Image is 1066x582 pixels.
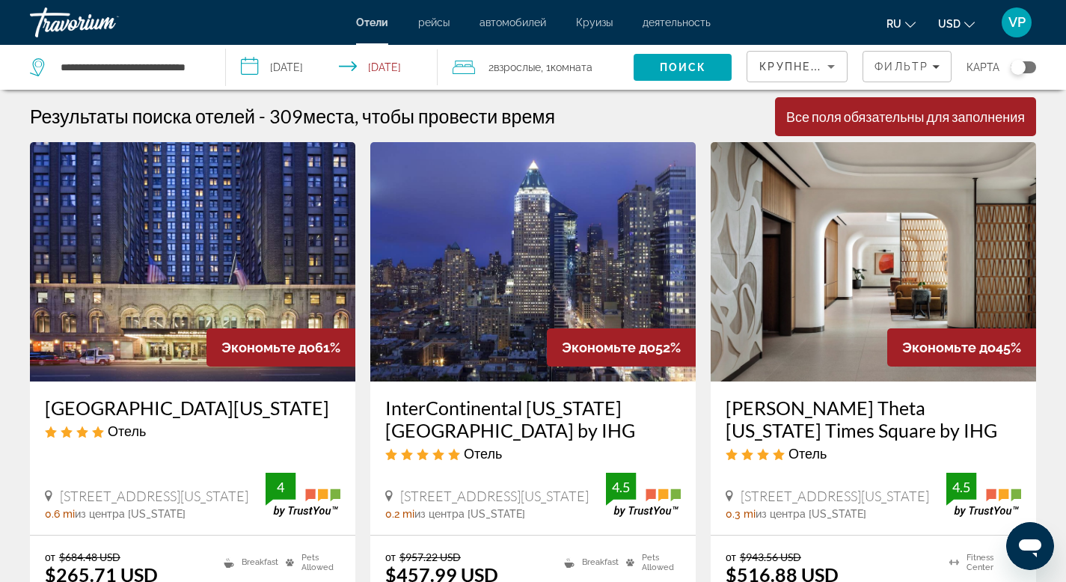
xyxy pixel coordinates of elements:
input: Search hotel destination [59,56,203,79]
a: деятельность [643,16,711,28]
li: Fitness Center [942,551,1021,573]
img: TrustYou guest rating badge [266,473,340,517]
h1: Результаты поиска отелей [30,105,255,127]
button: Toggle map [999,61,1036,74]
div: 52% [547,328,696,367]
span: Поиск [660,61,707,73]
div: 4.5 [606,478,636,496]
span: от [45,551,55,563]
div: 4 star Hotel [45,423,340,439]
span: 0.2 mi [385,508,414,520]
a: [GEOGRAPHIC_DATA][US_STATE] [45,396,340,419]
span: Отель [108,423,146,439]
mat-select: Sort by [759,58,835,76]
del: $957.22 USD [399,551,461,563]
button: Change language [886,13,916,34]
span: 2 [488,57,541,78]
span: от [385,551,396,563]
span: Комната [551,61,592,73]
img: InterContinental New York Times Square by IHG [370,142,696,382]
span: места, чтобы провести время [303,105,555,127]
li: Breakfast [216,551,278,573]
span: от [726,551,736,563]
iframe: Кнопка запуска окна обмена сообщениями [1006,522,1054,570]
span: Экономьте до [221,340,315,355]
span: VP [1008,15,1026,30]
div: Все поля обязательны для заполнения [786,108,1025,125]
span: Фильтр [874,61,928,73]
span: [STREET_ADDRESS][US_STATE] [60,488,248,504]
div: 45% [887,328,1036,367]
div: 4.5 [946,478,976,496]
span: из центра [US_STATE] [756,508,866,520]
span: 0.3 mi [726,508,756,520]
span: Отель [788,445,827,462]
span: из центра [US_STATE] [75,508,186,520]
span: [STREET_ADDRESS][US_STATE] [741,488,929,504]
del: $684.48 USD [59,551,120,563]
span: Экономьте до [562,340,655,355]
button: Select check in and out date [226,45,437,90]
li: Pets Allowed [278,551,340,573]
div: 5 star Hotel [385,445,681,462]
button: Travelers: 2 adults, 0 children [438,45,634,90]
span: USD [938,18,961,30]
img: Kimpton Theta New York Times Square by IHG [711,142,1036,382]
span: , 1 [541,57,592,78]
a: Travorium [30,3,180,42]
del: $943.56 USD [740,551,801,563]
button: Search [634,54,732,81]
div: 4 star Hotel [726,445,1021,462]
img: TrustYou guest rating badge [606,473,681,517]
span: Взрослые [494,61,541,73]
span: Крупнейшие сбережения [759,61,941,73]
span: Экономьте до [902,340,996,355]
li: Breakfast [557,551,619,573]
a: рейсы [418,16,450,28]
h2: 309 [269,105,555,127]
span: ru [886,18,901,30]
span: [STREET_ADDRESS][US_STATE] [400,488,589,504]
a: Круизы [576,16,613,28]
img: Park Central Hotel New York [30,142,355,382]
span: карта [967,57,999,78]
a: [PERSON_NAME] Theta [US_STATE] Times Square by IHG [726,396,1021,441]
button: User Menu [997,7,1036,38]
button: Filters [863,51,952,82]
li: Pets Allowed [619,551,681,573]
a: InterContinental [US_STATE][GEOGRAPHIC_DATA] by IHG [385,396,681,441]
span: Отель [464,445,502,462]
img: TrustYou guest rating badge [946,473,1021,517]
button: Change currency [938,13,975,34]
span: 0.6 mi [45,508,75,520]
a: Отели [356,16,388,28]
span: из центра [US_STATE] [414,508,525,520]
span: - [259,105,266,127]
div: 4 [266,478,295,496]
div: 61% [206,328,355,367]
a: автомобилей [480,16,546,28]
